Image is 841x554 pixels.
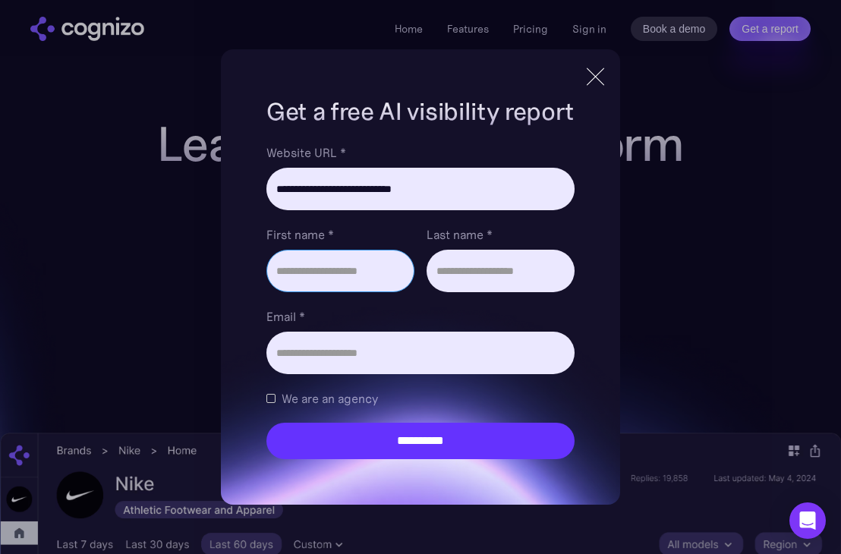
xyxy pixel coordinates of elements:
div: Open Intercom Messenger [789,502,826,539]
form: Brand Report Form [266,143,575,459]
label: First name * [266,225,414,244]
h1: Get a free AI visibility report [266,95,575,128]
label: Last name * [427,225,575,244]
span: We are an agency [282,389,378,408]
label: Email * [266,307,575,326]
label: Website URL * [266,143,575,162]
